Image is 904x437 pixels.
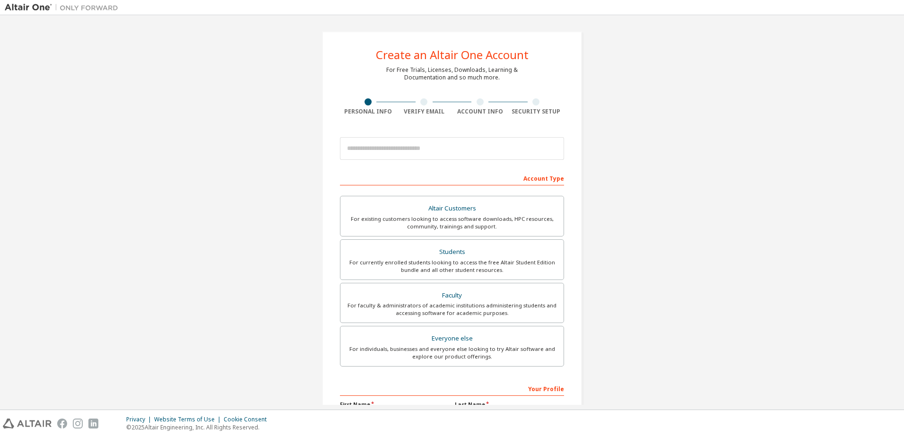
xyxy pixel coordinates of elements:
[396,108,452,115] div: Verify Email
[346,289,558,302] div: Faculty
[346,202,558,215] div: Altair Customers
[73,419,83,428] img: instagram.svg
[508,108,565,115] div: Security Setup
[340,108,396,115] div: Personal Info
[126,416,154,423] div: Privacy
[5,3,123,12] img: Altair One
[57,419,67,428] img: facebook.svg
[88,419,98,428] img: linkedin.svg
[340,401,449,408] label: First Name
[346,245,558,259] div: Students
[126,423,272,431] p: © 2025 Altair Engineering, Inc. All Rights Reserved.
[455,401,564,408] label: Last Name
[346,345,558,360] div: For individuals, businesses and everyone else looking to try Altair software and explore our prod...
[3,419,52,428] img: altair_logo.svg
[376,49,529,61] div: Create an Altair One Account
[154,416,224,423] div: Website Terms of Use
[346,302,558,317] div: For faculty & administrators of academic institutions administering students and accessing softwa...
[340,381,564,396] div: Your Profile
[346,332,558,345] div: Everyone else
[452,108,508,115] div: Account Info
[386,66,518,81] div: For Free Trials, Licenses, Downloads, Learning & Documentation and so much more.
[346,215,558,230] div: For existing customers looking to access software downloads, HPC resources, community, trainings ...
[224,416,272,423] div: Cookie Consent
[340,170,564,185] div: Account Type
[346,259,558,274] div: For currently enrolled students looking to access the free Altair Student Edition bundle and all ...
